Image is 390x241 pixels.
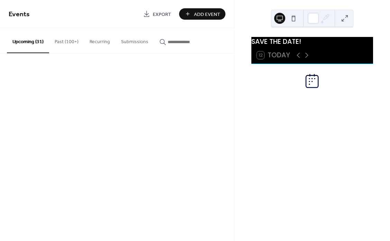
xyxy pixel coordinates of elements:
[7,28,49,53] button: Upcoming (31)
[194,11,220,18] span: Add Event
[49,28,84,52] button: Past (100+)
[84,28,115,52] button: Recurring
[9,8,30,21] span: Events
[115,28,154,52] button: Submissions
[251,37,373,47] div: SAVE THE DATE!
[179,8,225,20] button: Add Event
[138,8,176,20] a: Export
[153,11,171,18] span: Export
